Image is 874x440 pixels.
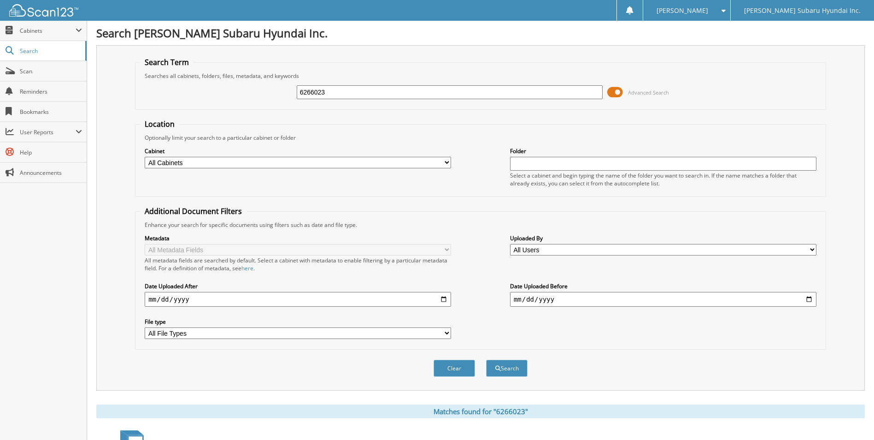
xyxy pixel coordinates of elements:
button: Search [486,360,528,377]
span: [PERSON_NAME] Subaru Hyundai Inc. [744,8,861,13]
input: start [145,292,451,307]
span: [PERSON_NAME] [657,8,708,13]
span: Advanced Search [628,89,669,96]
div: Searches all cabinets, folders, files, metadata, and keywords [140,72,821,80]
label: Folder [510,147,816,155]
div: Select a cabinet and begin typing the name of the folder you want to search in. If the name match... [510,172,816,187]
div: Enhance your search for specific documents using filters such as date and file type. [140,221,821,229]
legend: Location [140,119,179,129]
span: Search [20,47,81,55]
label: File type [145,318,451,326]
span: Cabinets [20,27,76,35]
legend: Search Term [140,57,194,67]
span: User Reports [20,128,76,136]
span: Scan [20,67,82,75]
label: Uploaded By [510,234,816,242]
img: scan123-logo-white.svg [9,4,78,17]
label: Date Uploaded After [145,282,451,290]
div: Optionally limit your search to a particular cabinet or folder [140,134,821,142]
legend: Additional Document Filters [140,206,246,216]
span: Reminders [20,88,82,95]
input: end [510,292,816,307]
span: Help [20,149,82,156]
a: here [241,264,253,272]
div: All metadata fields are searched by default. Select a cabinet with metadata to enable filtering b... [145,256,451,272]
label: Metadata [145,234,451,242]
button: Clear [434,360,475,377]
div: Matches found for "6266023" [96,404,865,418]
label: Cabinet [145,147,451,155]
label: Date Uploaded Before [510,282,816,290]
h1: Search [PERSON_NAME] Subaru Hyundai Inc. [96,25,865,41]
span: Bookmarks [20,108,82,116]
span: Announcements [20,169,82,177]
